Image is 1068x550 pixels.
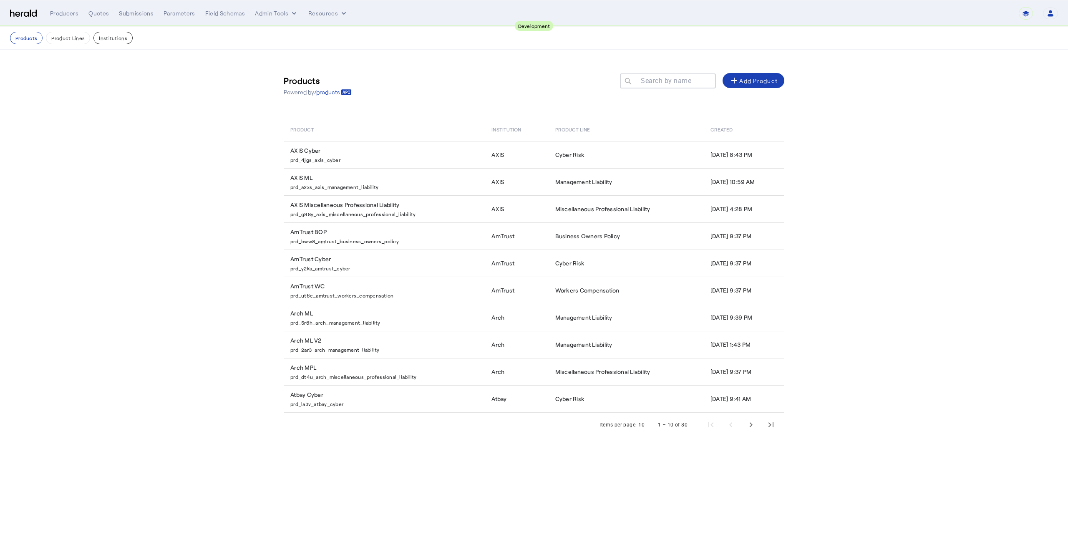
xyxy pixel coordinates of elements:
[284,250,485,277] td: AmTrust Cyber
[485,277,548,304] td: AmTrust
[549,118,704,141] th: Product Line
[284,75,352,86] h3: Products
[93,32,133,44] button: Institutions
[549,304,704,331] td: Management Liability
[704,277,784,304] td: [DATE] 9:37 PM
[284,331,485,358] td: Arch ML V2
[308,9,348,18] button: Resources dropdown menu
[10,10,37,18] img: Herald Logo
[658,421,688,429] div: 1 – 10 of 80
[704,304,784,331] td: [DATE] 9:39 PM
[704,168,784,195] td: [DATE] 10:59 AM
[284,304,485,331] td: Arch ML
[88,9,109,18] div: Quotes
[284,118,485,141] th: Product
[704,222,784,250] td: [DATE] 9:37 PM
[290,155,481,163] p: prd_4jgs_axis_cyber
[284,88,352,96] p: Powered by
[290,345,481,353] p: prd_2ar3_arch_management_liability
[485,222,548,250] td: AmTrust
[164,9,195,18] div: Parameters
[638,421,645,429] div: 10
[729,76,739,86] mat-icon: add
[599,421,637,429] div: Items per page:
[290,290,481,299] p: prd_ut6e_amtrust_workers_compensation
[255,9,298,18] button: internal dropdown menu
[290,236,481,245] p: prd_bww8_amtrust_business_owners_policy
[704,195,784,222] td: [DATE] 4:28 PM
[485,385,548,413] td: Atbay
[485,168,548,195] td: AXIS
[290,209,481,217] p: prd_g98y_axis_miscellaneous_professional_liability
[704,358,784,385] td: [DATE] 9:37 PM
[485,118,548,141] th: Institution
[704,250,784,277] td: [DATE] 9:37 PM
[549,385,704,413] td: Cyber Risk
[704,385,784,413] td: [DATE] 9:41 AM
[485,250,548,277] td: AmTrust
[704,141,784,168] td: [DATE] 8:43 PM
[549,250,704,277] td: Cyber Risk
[761,415,781,435] button: Last page
[729,76,778,86] div: Add Product
[723,73,784,88] button: Add Product
[284,168,485,195] td: AXIS ML
[290,399,481,407] p: prd_la3v_atbay_cyber
[620,77,634,87] mat-icon: search
[704,331,784,358] td: [DATE] 1:43 PM
[641,77,691,85] mat-label: Search by name
[549,331,704,358] td: Management Liability
[549,358,704,385] td: Miscellaneous Professional Liability
[485,141,548,168] td: AXIS
[290,182,481,190] p: prd_a2xs_axis_management_liability
[290,372,481,380] p: prd_dt4u_arch_miscellaneous_professional_liability
[10,32,43,44] button: Products
[50,9,78,18] div: Producers
[205,9,245,18] div: Field Schemas
[549,141,704,168] td: Cyber Risk
[284,222,485,250] td: AmTrust BOP
[284,195,485,222] td: AXIS Miscellaneous Professional Liability
[119,9,154,18] div: Submissions
[284,141,485,168] td: AXIS Cyber
[46,32,90,44] button: Product Lines
[284,277,485,304] td: AmTrust WC
[549,168,704,195] td: Management Liability
[290,263,481,272] p: prd_y2ka_amtrust_cyber
[314,88,352,96] a: /products
[485,331,548,358] td: Arch
[515,21,554,31] div: Development
[485,304,548,331] td: Arch
[549,277,704,304] td: Workers Compensation
[704,118,784,141] th: Created
[284,358,485,385] td: Arch MPL
[741,415,761,435] button: Next page
[284,385,485,413] td: Atbay Cyber
[549,222,704,250] td: Business Owners Policy
[290,318,481,326] p: prd_5r6h_arch_management_liability
[485,195,548,222] td: AXIS
[485,358,548,385] td: Arch
[549,195,704,222] td: Miscellaneous Professional Liability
